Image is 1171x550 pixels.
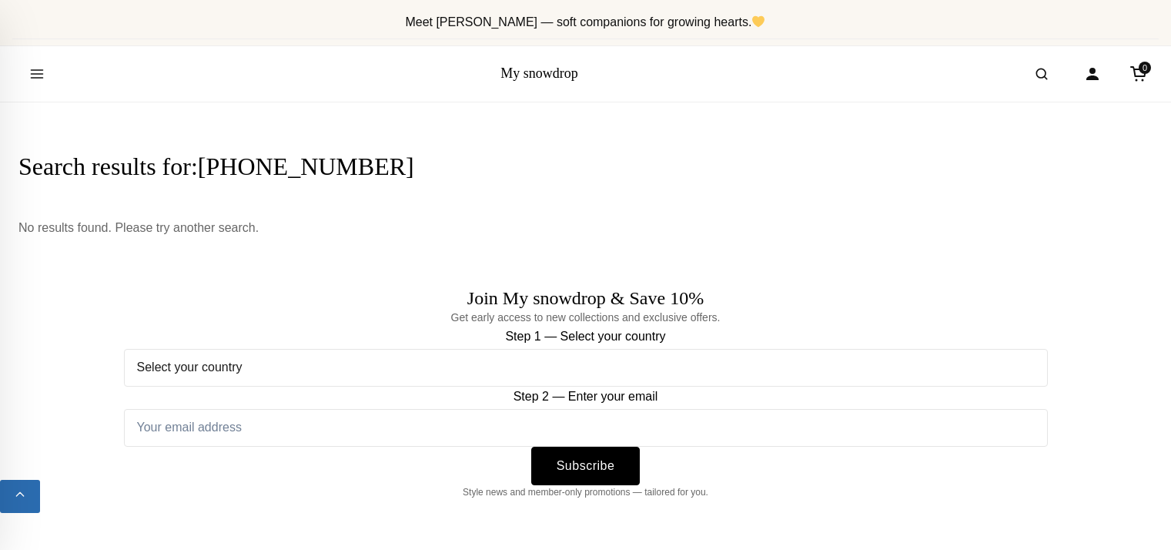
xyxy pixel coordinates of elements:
button: Open search [1020,52,1063,96]
a: Account [1076,57,1109,91]
img: 💛 [752,15,764,28]
p: Style news and member-only promotions — tailored for you. [124,485,1048,500]
button: Open menu [15,52,59,96]
span: Meet [PERSON_NAME] — soft companions for growing hearts. [405,15,765,29]
div: Announcement [12,6,1159,39]
a: Cart [1122,57,1156,91]
label: Step 2 — Enter your email [124,387,1048,407]
a: My snowdrop [500,65,578,81]
h2: Join My snowdrop & Save 10% [124,287,1048,310]
label: Step 1 — Select your country [124,327,1048,347]
button: Subscribe [531,447,641,485]
input: Your email address [124,409,1048,446]
span: [PHONE_NUMBER] [198,153,414,180]
h1: Search results for: [18,152,1153,181]
span: 0 [1139,62,1151,74]
p: Get early access to new collections and exclusive offers. [124,309,1048,326]
p: No results found. Please try another search. [18,218,1153,238]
